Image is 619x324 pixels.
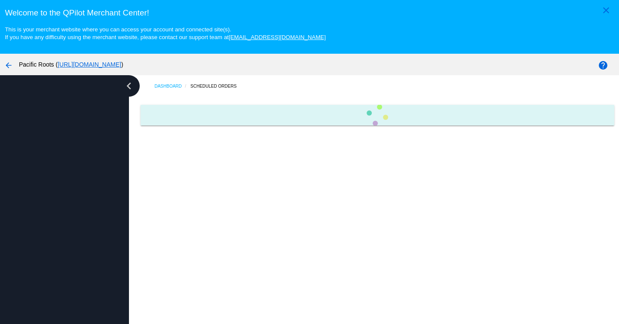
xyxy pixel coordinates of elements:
a: [URL][DOMAIN_NAME] [58,61,121,68]
h3: Welcome to the QPilot Merchant Center! [5,8,614,18]
span: Pacific Roots ( ) [19,61,123,68]
i: chevron_left [122,79,136,93]
mat-icon: help [598,60,608,70]
small: This is your merchant website where you can access your account and connected site(s). If you hav... [5,26,325,40]
mat-icon: arrow_back [3,60,14,70]
a: [EMAIL_ADDRESS][DOMAIN_NAME] [229,34,326,40]
mat-icon: close [601,5,611,15]
a: Dashboard [154,79,190,93]
a: Scheduled Orders [190,79,244,93]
